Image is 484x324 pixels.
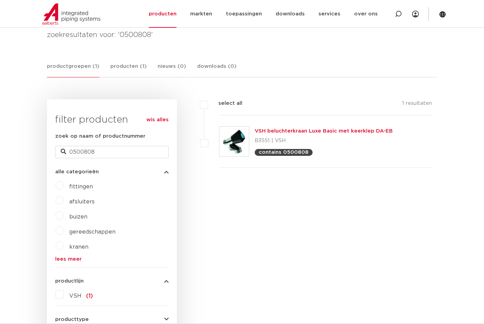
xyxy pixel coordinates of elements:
[255,128,393,134] a: VSH beluchterkraan Luxe Basic met keerklep DA-EB
[69,293,82,299] span: VSH
[47,62,99,77] a: productgroepen (1)
[255,135,393,146] p: B3551 | VSH
[55,169,169,174] button: alle categorieën
[55,317,89,322] span: producttype
[69,229,116,235] a: gereedschappen
[55,317,169,322] button: producttype
[55,257,169,262] a: lees meer
[219,127,249,156] img: Thumbnail for VSH beluchterkraan Luxe Basic met keerklep DA-EB
[259,150,308,155] p: contains 0500808
[55,113,169,127] h3: filter producten
[47,29,437,40] h4: zoekresultaten voor: '0500808'
[69,184,93,189] a: fittingen
[197,62,237,77] a: downloads (0)
[110,62,147,77] a: producten (1)
[146,116,169,124] a: wis alles
[402,99,432,110] p: 1 resultaten
[86,293,93,299] span: (1)
[55,146,169,158] input: zoeken
[55,169,99,174] span: alle categorieën
[69,214,87,220] a: buizen
[55,278,84,284] span: productlijn
[55,132,145,140] label: zoek op naam of productnummer
[158,62,186,77] a: nieuws (0)
[69,199,95,204] a: afsluiters
[69,244,88,250] a: kranen
[55,278,169,284] button: productlijn
[208,99,242,108] label: select all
